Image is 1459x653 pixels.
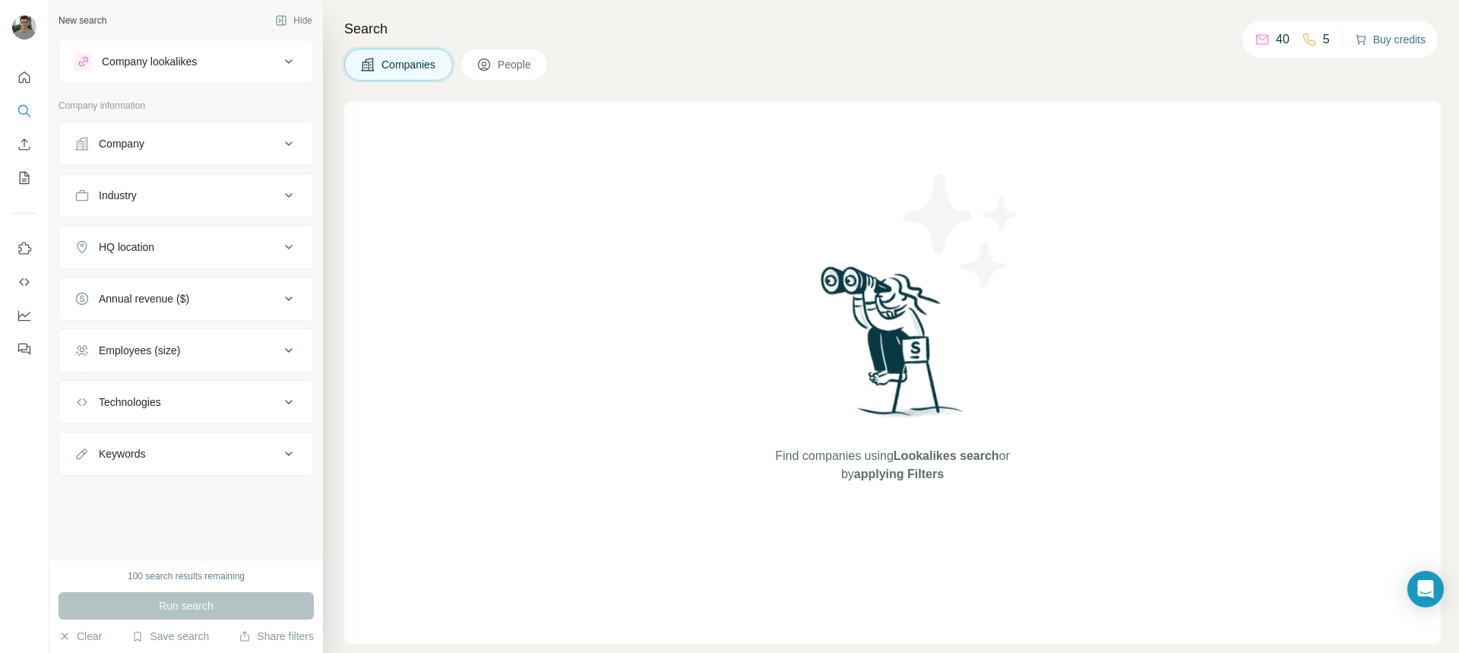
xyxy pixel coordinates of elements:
button: Use Surfe API [12,268,36,296]
div: Technologies [99,395,161,410]
div: HQ location [99,239,154,255]
button: HQ location [59,229,313,265]
div: 100 search results remaining [128,569,245,583]
button: Buy credits [1355,29,1426,50]
img: Surfe Illustration - Stars [893,163,1030,300]
div: Employees (size) [99,343,180,358]
p: 5 [1323,30,1330,49]
span: Companies [381,57,437,72]
button: Annual revenue ($) [59,281,313,317]
button: Save search [131,629,209,644]
button: Clear [59,629,102,644]
p: Company information [59,99,314,113]
img: Avatar [12,15,36,40]
p: 40 [1276,30,1290,49]
div: New search [59,14,106,27]
div: Company lookalikes [102,54,197,69]
button: Company lookalikes [59,43,313,80]
button: Use Surfe on LinkedIn [12,235,36,262]
button: Feedback [12,335,36,363]
button: Technologies [59,384,313,420]
div: Industry [99,188,137,203]
div: Annual revenue ($) [99,291,189,306]
button: Employees (size) [59,332,313,369]
div: Keywords [99,446,145,461]
button: Enrich CSV [12,131,36,158]
button: Share filters [239,629,314,644]
div: Open Intercom Messenger [1407,571,1444,607]
button: My lists [12,164,36,192]
img: Surfe Illustration - Woman searching with binoculars [814,262,972,432]
button: Industry [59,177,313,214]
span: applying Filters [854,468,944,480]
button: Keywords [59,436,313,472]
button: Dashboard [12,302,36,329]
button: Quick start [12,64,36,91]
button: Hide [264,9,323,32]
h4: Search [344,18,1441,40]
span: Lookalikes search [894,449,999,462]
span: People [498,57,533,72]
button: Company [59,125,313,162]
button: Search [12,97,36,125]
span: Find companies using or by [771,447,1014,483]
div: Company [99,136,144,151]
